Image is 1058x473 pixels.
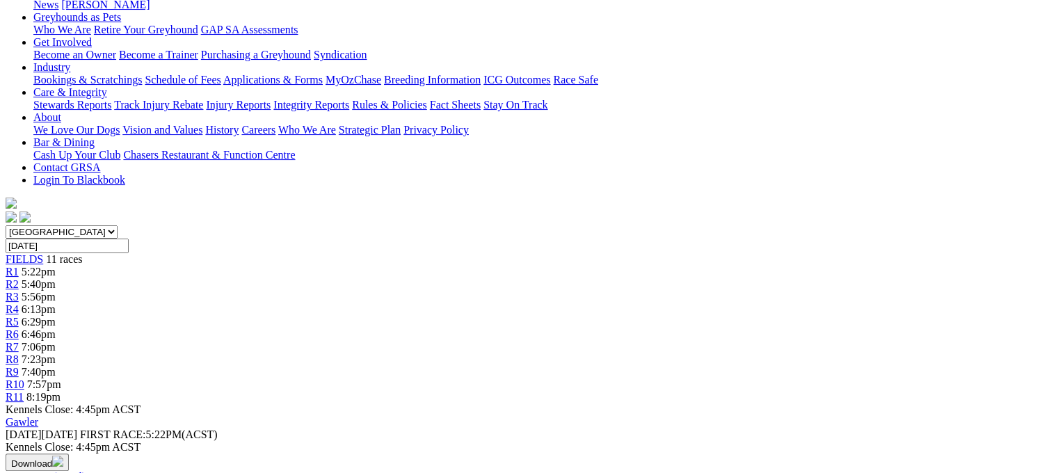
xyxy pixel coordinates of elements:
[80,428,218,440] span: 5:22PM(ACST)
[6,211,17,223] img: facebook.svg
[33,74,142,86] a: Bookings & Scratchings
[19,211,31,223] img: twitter.svg
[33,24,91,35] a: Who We Are
[33,149,1052,161] div: Bar & Dining
[483,99,547,111] a: Stay On Track
[33,149,120,161] a: Cash Up Your Club
[352,99,427,111] a: Rules & Policies
[6,291,19,303] a: R3
[6,198,17,209] img: logo-grsa-white.png
[33,61,70,73] a: Industry
[339,124,401,136] a: Strategic Plan
[6,428,77,440] span: [DATE]
[6,353,19,365] a: R8
[6,454,69,471] button: Download
[33,49,116,61] a: Become an Owner
[46,253,82,265] span: 11 races
[205,124,239,136] a: History
[483,74,550,86] a: ICG Outcomes
[33,174,125,186] a: Login To Blackbook
[145,74,221,86] a: Schedule of Fees
[26,391,61,403] span: 8:19pm
[6,416,38,428] a: Gawler
[430,99,481,111] a: Fact Sheets
[122,124,202,136] a: Vision and Values
[94,24,198,35] a: Retire Your Greyhound
[22,303,56,315] span: 6:13pm
[22,291,56,303] span: 5:56pm
[384,74,481,86] a: Breeding Information
[201,49,311,61] a: Purchasing a Greyhound
[6,266,19,278] a: R1
[22,328,56,340] span: 6:46pm
[33,11,121,23] a: Greyhounds as Pets
[223,74,323,86] a: Applications & Forms
[6,366,19,378] a: R9
[33,86,107,98] a: Care & Integrity
[33,161,100,173] a: Contact GRSA
[6,328,19,340] a: R6
[33,111,61,123] a: About
[6,239,129,253] input: Select date
[33,49,1052,61] div: Get Involved
[6,278,19,290] a: R2
[80,428,145,440] span: FIRST RACE:
[33,24,1052,36] div: Greyhounds as Pets
[33,124,120,136] a: We Love Our Dogs
[22,316,56,328] span: 6:29pm
[114,99,203,111] a: Track Injury Rebate
[273,99,349,111] a: Integrity Reports
[33,99,111,111] a: Stewards Reports
[27,378,61,390] span: 7:57pm
[33,124,1052,136] div: About
[6,316,19,328] a: R5
[123,149,295,161] a: Chasers Restaurant & Function Centre
[33,74,1052,86] div: Industry
[6,441,1052,454] div: Kennels Close: 4:45pm ACST
[22,353,56,365] span: 7:23pm
[119,49,198,61] a: Become a Trainer
[326,74,381,86] a: MyOzChase
[22,341,56,353] span: 7:06pm
[22,266,56,278] span: 5:22pm
[33,99,1052,111] div: Care & Integrity
[314,49,367,61] a: Syndication
[33,36,92,48] a: Get Involved
[33,136,95,148] a: Bar & Dining
[201,24,298,35] a: GAP SA Assessments
[6,341,19,353] a: R7
[278,124,336,136] a: Who We Are
[22,366,56,378] span: 7:40pm
[6,403,141,415] span: Kennels Close: 4:45pm ACST
[6,378,24,390] a: R10
[6,303,19,315] a: R4
[6,391,24,403] a: R11
[403,124,469,136] a: Privacy Policy
[52,456,63,467] img: download.svg
[206,99,271,111] a: Injury Reports
[241,124,275,136] a: Careers
[553,74,598,86] a: Race Safe
[6,428,42,440] span: [DATE]
[6,253,43,265] a: FIELDS
[22,278,56,290] span: 5:40pm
